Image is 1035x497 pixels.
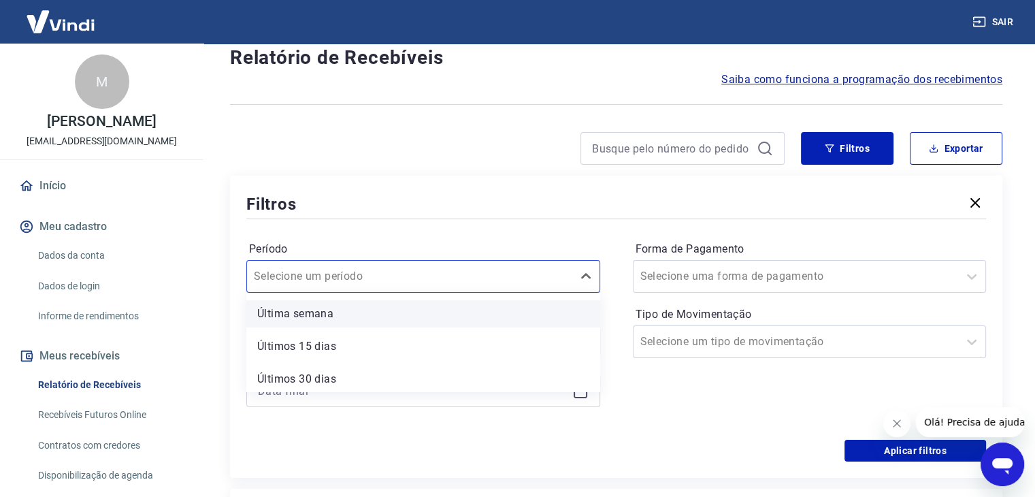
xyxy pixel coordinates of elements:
[246,300,600,327] div: Última semana
[249,241,597,257] label: Período
[636,306,984,323] label: Tipo de Movimentação
[246,333,600,360] div: Últimos 15 dias
[801,132,893,165] button: Filtros
[981,443,1024,486] iframe: Botão para abrir a janela de mensagens
[75,54,129,109] div: M
[246,366,600,393] div: Últimos 30 dias
[910,132,1002,165] button: Exportar
[33,401,187,429] a: Recebíveis Futuros Online
[970,10,1019,35] button: Sair
[246,193,297,215] h5: Filtros
[16,212,187,242] button: Meu cadastro
[33,302,187,330] a: Informe de rendimentos
[33,242,187,270] a: Dados da conta
[16,171,187,201] a: Início
[47,114,156,129] p: [PERSON_NAME]
[230,44,1002,71] h4: Relatório de Recebíveis
[592,138,751,159] input: Busque pelo número do pedido
[33,371,187,399] a: Relatório de Recebíveis
[27,134,177,148] p: [EMAIL_ADDRESS][DOMAIN_NAME]
[8,10,114,20] span: Olá! Precisa de ajuda?
[844,440,986,462] button: Aplicar filtros
[883,410,910,437] iframe: Fechar mensagem
[916,407,1024,437] iframe: Mensagem da empresa
[721,71,1002,88] a: Saiba como funciona a programação dos recebimentos
[33,432,187,460] a: Contratos com credores
[33,272,187,300] a: Dados de login
[33,462,187,490] a: Disponibilização de agenda
[16,1,105,42] img: Vindi
[636,241,984,257] label: Forma de Pagamento
[16,341,187,371] button: Meus recebíveis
